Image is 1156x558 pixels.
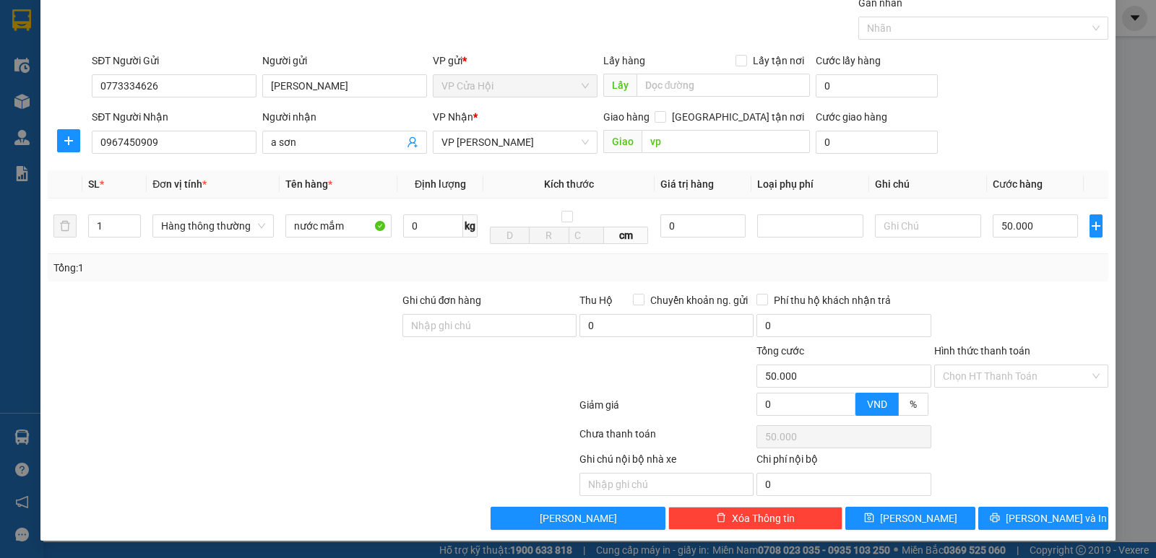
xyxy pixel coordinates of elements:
span: Lấy [603,74,637,97]
label: Hình thức thanh toán [934,345,1030,357]
div: Người gửi [262,53,427,69]
div: Tổng: 1 [53,260,447,276]
input: D [490,227,530,244]
button: [PERSON_NAME] [491,507,665,530]
input: Ghi Chú [875,214,981,237]
span: delete [716,513,726,524]
span: Giao hàng [603,111,650,123]
span: [PERSON_NAME] [540,510,617,526]
input: VD: Bàn, Ghế [285,214,392,237]
span: Giá trị hàng [660,178,714,190]
button: plus [57,129,80,152]
input: C [569,227,605,244]
button: delete [53,214,77,237]
span: plus [58,135,79,147]
th: Ghi chú [869,170,987,199]
input: Nhập ghi chú [579,473,754,496]
div: Người nhận [262,109,427,125]
input: R [529,227,569,244]
span: user-add [407,136,418,148]
div: Chi phí nội bộ [756,451,931,473]
span: Kích thước [544,178,594,190]
button: save[PERSON_NAME] [845,507,975,530]
span: [GEOGRAPHIC_DATA] tận nơi [666,109,810,125]
span: Định lượng [415,178,466,190]
div: Ghi chú nội bộ nhà xe [579,451,754,473]
label: Ghi chú đơn hàng [402,295,482,306]
input: Cước giao hàng [816,131,938,154]
span: save [864,513,874,524]
input: Dọc đường [642,130,811,153]
span: [PERSON_NAME] [880,510,957,526]
span: cm [604,227,648,244]
span: VND [867,398,887,410]
div: SĐT Người Gửi [92,53,256,69]
span: Thu Hộ [579,295,613,306]
span: kg [463,214,478,237]
span: Xóa Thông tin [732,510,795,526]
span: Cước hàng [993,178,1043,190]
button: deleteXóa Thông tin [668,507,842,530]
div: SĐT Người Nhận [92,109,256,125]
span: Lấy tận nơi [747,53,810,69]
span: SL [88,178,100,190]
input: Dọc đường [637,74,811,97]
th: Loại phụ phí [751,170,869,199]
span: Hàng thông thường [161,215,265,237]
span: % [910,398,917,410]
span: Tên hàng [285,178,332,190]
span: printer [990,513,1000,524]
span: Lấy hàng [603,55,645,66]
div: VP gửi [433,53,598,69]
span: Phí thu hộ khách nhận trả [768,292,897,308]
div: Chưa thanh toán [578,426,755,451]
span: VP Cửa Hội [441,75,589,97]
label: Cước giao hàng [816,111,887,123]
span: Đơn vị tính [152,178,207,190]
span: Tổng cước [756,345,804,357]
input: Cước lấy hàng [816,74,938,97]
span: VP NGỌC HỒI [441,131,589,153]
label: Cước lấy hàng [816,55,881,66]
span: plus [1090,220,1102,232]
span: VP Nhận [433,111,473,123]
button: printer[PERSON_NAME] và In [978,507,1108,530]
span: Giao [603,130,642,153]
input: Ghi chú đơn hàng [402,314,577,337]
div: Giảm giá [578,397,755,422]
button: plus [1090,214,1103,237]
input: 0 [660,214,746,237]
span: [PERSON_NAME] và In [1006,510,1107,526]
span: Chuyển khoản ng. gửi [644,292,754,308]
